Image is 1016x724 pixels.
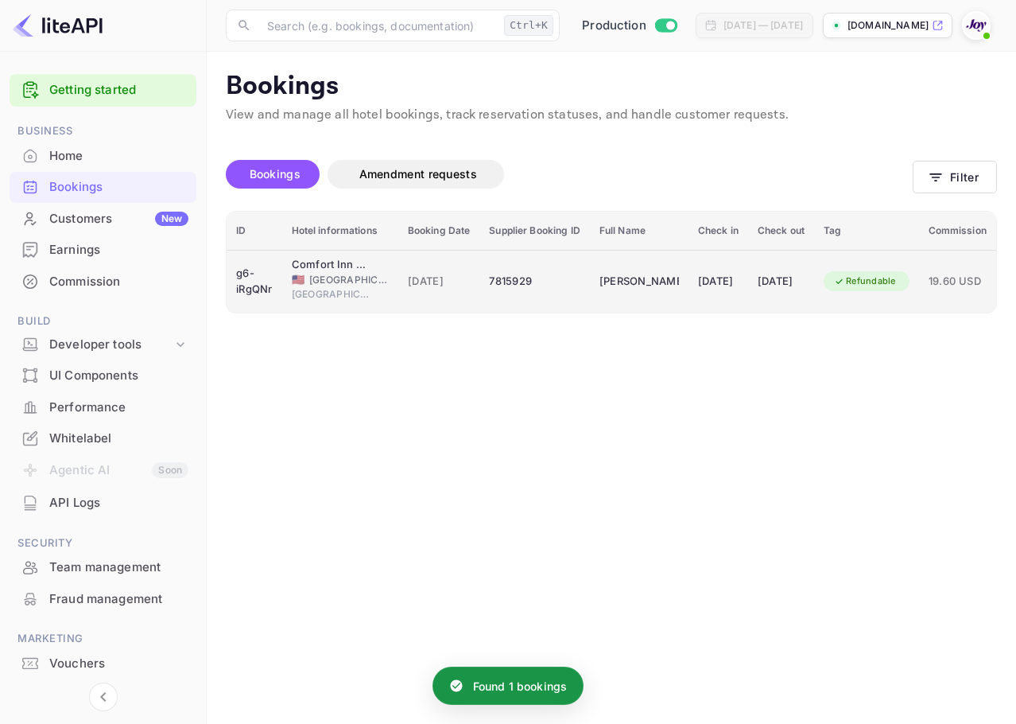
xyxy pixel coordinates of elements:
[398,212,480,251] th: Booking Date
[236,269,273,294] div: g6-iRgQNr
[49,590,188,609] div: Fraud management
[49,178,188,197] div: Bookings
[10,313,196,330] span: Build
[408,273,471,290] span: [DATE]
[10,648,196,679] div: Vouchers
[250,167,301,181] span: Bookings
[10,360,196,391] div: UI Components
[49,241,188,259] div: Earnings
[10,141,196,172] div: Home
[479,212,589,251] th: Supplier Booking ID
[913,161,997,193] button: Filter
[49,210,188,228] div: Customers
[10,141,196,170] a: Home
[473,678,567,695] p: Found 1 bookings
[292,287,371,302] span: [GEOGRAPHIC_DATA]
[723,18,803,33] div: [DATE] — [DATE]
[10,267,196,296] a: Commission
[10,74,196,107] div: Getting started
[49,81,188,99] a: Getting started
[10,360,196,390] a: UI Components
[847,18,929,33] p: [DOMAIN_NAME]
[10,267,196,298] div: Commission
[227,212,282,251] th: ID
[489,269,580,294] div: 7815929
[964,13,989,38] img: With Joy
[929,273,987,290] span: 19.60 USD
[49,494,188,512] div: API Logs
[49,273,188,291] div: Commission
[89,683,118,711] button: Collapse navigation
[292,274,304,285] span: United States of America
[49,399,188,417] div: Performance
[10,584,196,615] div: Fraud management
[292,257,371,273] div: Comfort Inn & Suites Cambridge
[698,269,739,294] div: [DATE]
[599,269,679,294] div: Elizabeth Komives
[10,392,196,422] a: Performance
[10,552,196,583] div: Team management
[590,212,688,251] th: Full Name
[10,584,196,613] a: Fraud management
[49,147,188,165] div: Home
[10,423,196,454] div: Whitelabel
[576,17,683,35] div: Switch to Sandbox mode
[10,423,196,453] a: Whitelabel
[226,106,997,125] p: View and manage all hotel bookings, track reservation statuses, and handle customer requests.
[282,212,398,251] th: Hotel informations
[155,212,188,226] div: New
[582,17,646,35] span: Production
[49,336,173,354] div: Developer tools
[13,13,103,38] img: LiteAPI logo
[814,212,919,251] th: Tag
[10,648,196,678] a: Vouchers
[504,15,553,36] div: Ctrl+K
[10,204,196,233] a: CustomersNew
[309,273,389,287] span: [GEOGRAPHIC_DATA]
[758,269,805,294] div: [DATE]
[748,212,814,251] th: Check out
[10,392,196,423] div: Performance
[919,212,996,251] th: Commission
[10,123,196,140] span: Business
[10,172,196,201] a: Bookings
[10,535,196,552] span: Security
[10,235,196,264] a: Earnings
[49,430,188,448] div: Whitelabel
[226,71,997,103] p: Bookings
[49,655,188,673] div: Vouchers
[49,367,188,385] div: UI Components
[824,271,906,291] div: Refundable
[49,559,188,577] div: Team management
[226,160,913,189] div: account-settings tabs
[10,488,196,517] a: API Logs
[688,212,748,251] th: Check in
[10,235,196,266] div: Earnings
[10,172,196,203] div: Bookings
[10,630,196,648] span: Marketing
[359,167,477,181] span: Amendment requests
[10,204,196,235] div: CustomersNew
[10,488,196,519] div: API Logs
[10,331,196,359] div: Developer tools
[258,10,498,41] input: Search (e.g. bookings, documentation)
[10,552,196,582] a: Team management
